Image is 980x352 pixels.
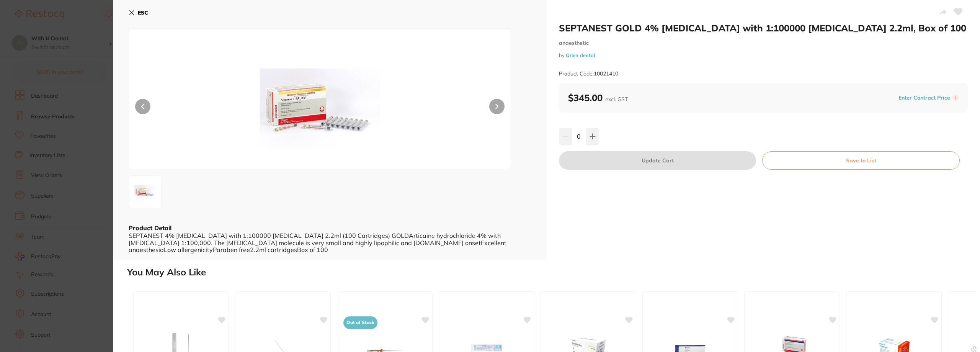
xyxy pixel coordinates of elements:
[559,70,618,77] small: Product Code: 10021410
[129,232,531,253] div: SEPTANEST 4% [MEDICAL_DATA] with 1:100000 [MEDICAL_DATA] 2.2ml (100 Cartridges) GOLDArticaine hyd...
[138,9,148,16] b: ESC
[568,92,628,103] b: $345.00
[559,22,968,34] h2: SEPTANEST GOLD 4% [MEDICAL_DATA] with 1:100000 [MEDICAL_DATA] 2.2ml, Box of 100
[605,96,628,103] span: excl. GST
[896,94,952,102] button: Enter Contract Price
[559,40,968,46] small: anaesthetic
[129,6,148,19] button: ESC
[205,48,434,169] img: LTM2NTE0
[952,95,959,101] label: i
[127,267,977,278] h2: You May Also Like
[762,151,960,170] button: Save to List
[559,151,756,170] button: Update Cart
[566,52,595,58] a: Orien dental
[129,224,171,232] b: Product Detail
[131,178,159,206] img: LTM2NTE0
[559,52,968,58] small: by
[343,316,377,329] span: Out of Stock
